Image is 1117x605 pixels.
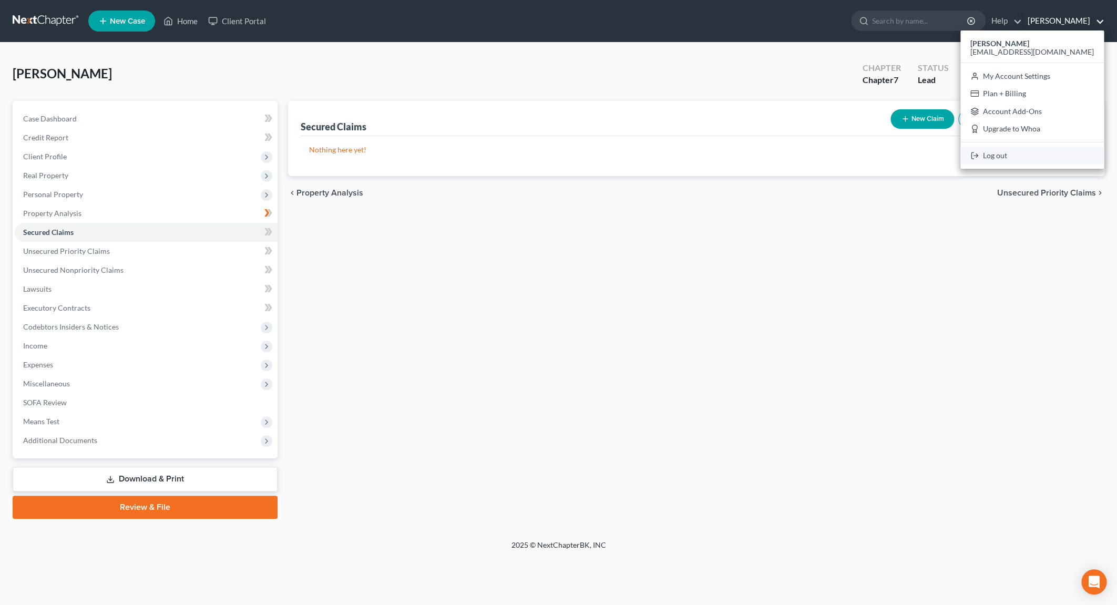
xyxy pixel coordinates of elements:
[288,189,296,197] i: chevron_left
[296,189,363,197] span: Property Analysis
[23,322,119,331] span: Codebtors Insiders & Notices
[23,398,67,407] span: SOFA Review
[970,39,1029,48] strong: [PERSON_NAME]
[309,145,1083,155] p: Nothing here yet!
[15,204,278,223] a: Property Analysis
[23,209,81,218] span: Property Analysis
[13,66,112,81] span: [PERSON_NAME]
[960,30,1104,169] div: [PERSON_NAME]
[862,74,900,86] div: Chapter
[23,190,83,199] span: Personal Property
[23,171,68,180] span: Real Property
[23,417,59,426] span: Means Test
[15,242,278,261] a: Unsecured Priority Claims
[158,12,203,30] a: Home
[23,247,110,255] span: Unsecured Priority Claims
[960,147,1104,165] a: Log out
[13,496,278,519] a: Review & File
[15,128,278,147] a: Credit Report
[23,152,67,161] span: Client Profile
[970,47,1094,56] span: [EMAIL_ADDRESS][DOMAIN_NAME]
[958,109,1020,129] button: Import CSV
[15,223,278,242] a: Secured Claims
[23,114,77,123] span: Case Dashboard
[917,62,948,74] div: Status
[259,540,858,559] div: 2025 © NextChapterBK, INC
[893,75,898,85] span: 7
[15,261,278,280] a: Unsecured Nonpriority Claims
[23,436,97,445] span: Additional Documents
[23,303,90,312] span: Executory Contracts
[986,12,1021,30] a: Help
[960,85,1104,102] a: Plan + Billing
[1022,12,1104,30] a: [PERSON_NAME]
[203,12,271,30] a: Client Portal
[301,120,366,133] div: Secured Claims
[23,341,47,350] span: Income
[960,67,1104,85] a: My Account Settings
[15,109,278,128] a: Case Dashboard
[917,74,948,86] div: Lead
[23,133,68,142] span: Credit Report
[15,299,278,317] a: Executory Contracts
[15,393,278,412] a: SOFA Review
[288,189,363,197] button: chevron_left Property Analysis
[23,379,70,388] span: Miscellaneous
[960,120,1104,138] a: Upgrade to Whoa
[872,11,968,30] input: Search by name...
[997,189,1104,197] button: Unsecured Priority Claims chevron_right
[960,102,1104,120] a: Account Add-Ons
[997,189,1096,197] span: Unsecured Priority Claims
[13,467,278,491] a: Download & Print
[110,17,145,25] span: New Case
[15,280,278,299] a: Lawsuits
[23,228,74,237] span: Secured Claims
[1081,569,1106,594] div: Open Intercom Messenger
[23,265,124,274] span: Unsecured Nonpriority Claims
[862,62,900,74] div: Chapter
[890,109,954,129] button: New Claim
[23,360,53,369] span: Expenses
[1096,189,1104,197] i: chevron_right
[23,284,52,293] span: Lawsuits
